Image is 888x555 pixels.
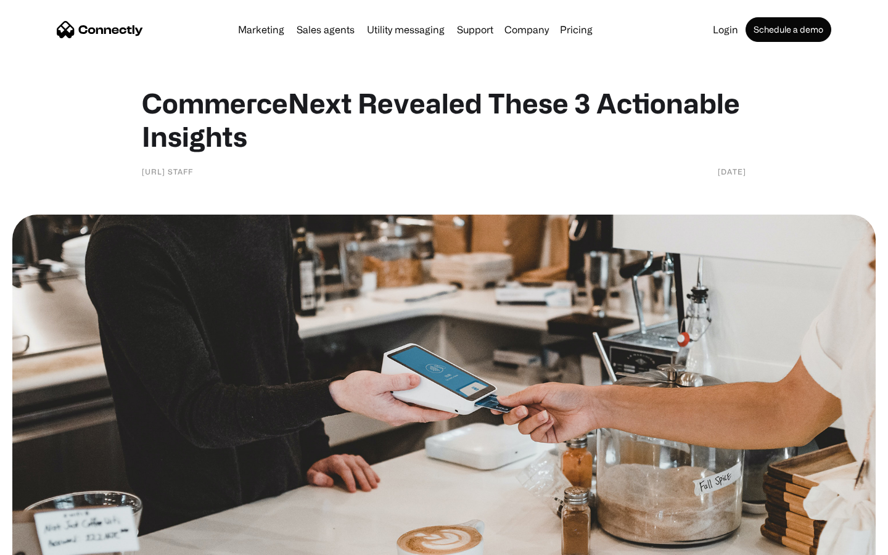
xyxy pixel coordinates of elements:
[12,533,74,551] aside: Language selected: English
[292,25,360,35] a: Sales agents
[746,17,831,42] a: Schedule a demo
[504,21,549,38] div: Company
[25,533,74,551] ul: Language list
[555,25,598,35] a: Pricing
[708,25,743,35] a: Login
[718,165,746,178] div: [DATE]
[142,165,193,178] div: [URL] Staff
[452,25,498,35] a: Support
[362,25,450,35] a: Utility messaging
[233,25,289,35] a: Marketing
[142,86,746,153] h1: CommerceNext Revealed These 3 Actionable Insights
